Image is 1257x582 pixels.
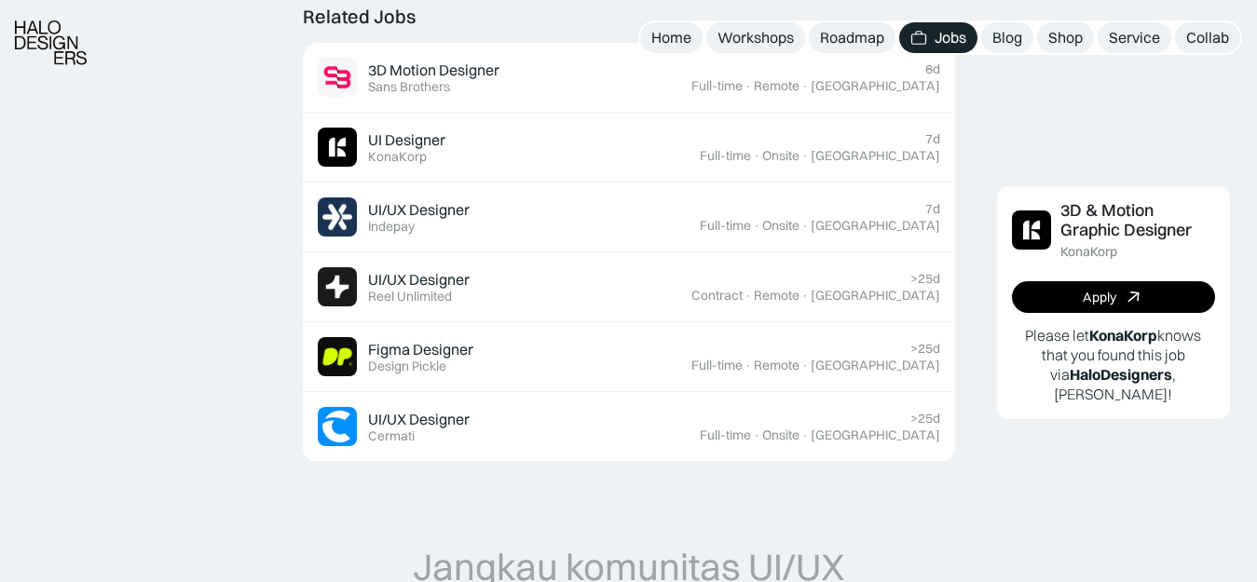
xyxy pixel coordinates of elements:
div: Jobs [935,28,966,47]
div: Figma Designer [368,340,473,359]
a: Home [640,22,703,53]
div: 7d [925,201,940,217]
div: 3D Motion Designer [368,61,499,80]
div: >25d [910,271,940,287]
img: Job Image [318,267,357,306]
div: [GEOGRAPHIC_DATA] [811,78,940,94]
div: · [801,358,809,373]
div: Apply [1083,290,1116,305]
div: Onsite [762,148,799,164]
div: KonaKorp [1060,244,1117,260]
a: Collab [1175,22,1240,53]
div: Contract [691,288,743,304]
img: Job Image [318,337,357,376]
div: Roadmap [820,28,884,47]
a: Shop [1037,22,1094,53]
a: Workshops [706,22,805,53]
img: Job Image [318,128,357,167]
div: UI/UX Designer [368,410,470,429]
img: Job Image [318,407,357,446]
div: · [753,427,760,443]
div: Full-time [700,148,751,164]
div: Full-time [700,427,751,443]
div: · [801,218,809,234]
a: Blog [981,22,1033,53]
img: Job Image [1012,210,1051,250]
a: Apply [1012,281,1215,313]
div: · [745,358,752,373]
div: UI Designer [368,130,445,150]
p: Please let knows that you found this job via , [PERSON_NAME]! [1012,326,1215,403]
div: Remote [754,358,799,373]
div: Service [1109,28,1160,47]
div: Full-time [691,78,743,94]
div: 7d [925,131,940,147]
div: Design Pickle [368,359,446,374]
a: Job ImageUI DesignerKonaKorp7dFull-time·Onsite·[GEOGRAPHIC_DATA] [303,113,955,183]
div: >25d [910,341,940,357]
a: Roadmap [809,22,895,53]
div: · [753,218,760,234]
div: · [745,78,752,94]
div: · [801,288,809,304]
div: Collab [1186,28,1229,47]
img: Job Image [318,58,357,97]
img: Job Image [318,197,357,237]
div: Cermati [368,428,415,444]
div: KonaKorp [368,149,427,165]
div: · [801,78,809,94]
div: Indepay [368,219,415,235]
div: UI/UX Designer [368,270,470,290]
div: [GEOGRAPHIC_DATA] [811,148,940,164]
div: [GEOGRAPHIC_DATA] [811,358,940,373]
div: Reel Unlimited [368,289,452,305]
div: Full-time [700,218,751,234]
a: Job ImageUI/UX DesignerIndepay7dFull-time·Onsite·[GEOGRAPHIC_DATA] [303,183,955,252]
div: Onsite [762,427,799,443]
b: HaloDesigners [1070,365,1172,384]
div: Related Jobs [303,6,416,28]
div: Blog [992,28,1022,47]
a: Job ImageUI/UX DesignerReel Unlimited>25dContract·Remote·[GEOGRAPHIC_DATA] [303,252,955,322]
div: [GEOGRAPHIC_DATA] [811,288,940,304]
a: Job ImageUI/UX DesignerCermati>25dFull-time·Onsite·[GEOGRAPHIC_DATA] [303,392,955,462]
a: Job Image3D Motion DesignerSans Brothers6dFull-time·Remote·[GEOGRAPHIC_DATA] [303,43,955,113]
div: Sans Brothers [368,79,450,95]
div: [GEOGRAPHIC_DATA] [811,218,940,234]
div: Remote [754,288,799,304]
div: 3D & Motion Graphic Designer [1060,201,1215,240]
div: · [745,288,752,304]
div: UI/UX Designer [368,200,470,220]
div: Home [651,28,691,47]
div: Shop [1048,28,1083,47]
div: 6d [925,61,940,77]
div: Full-time [691,358,743,373]
div: Onsite [762,218,799,234]
div: >25d [910,411,940,426]
a: Job ImageFigma DesignerDesign Pickle>25dFull-time·Remote·[GEOGRAPHIC_DATA] [303,322,955,392]
div: · [753,148,760,164]
div: Remote [754,78,799,94]
a: Jobs [899,22,977,53]
div: · [801,427,809,443]
div: Workshops [717,28,794,47]
div: · [801,148,809,164]
div: [GEOGRAPHIC_DATA] [811,427,940,443]
b: KonaKorp [1089,326,1157,345]
a: Service [1098,22,1171,53]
